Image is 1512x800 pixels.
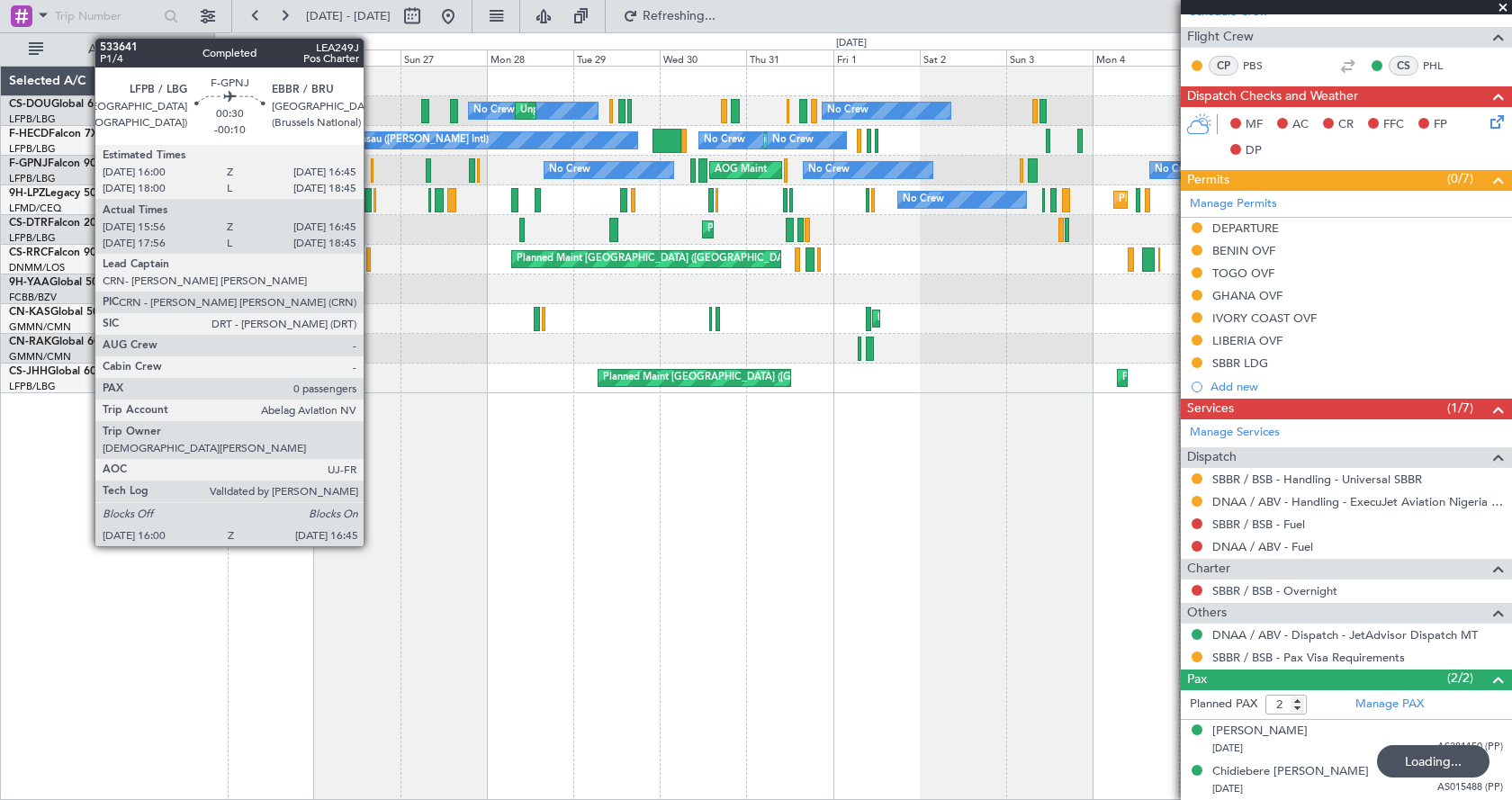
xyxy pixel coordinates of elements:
a: DNAA / ABV - Handling - ExecuJet Aviation Nigeria DNAA [1212,494,1503,509]
div: Sat 2 [920,49,1006,66]
div: Planned Maint [GEOGRAPHIC_DATA] ([GEOGRAPHIC_DATA]) [1122,364,1406,391]
a: Manage Permits [1190,195,1277,213]
span: All Aircraft [47,43,190,56]
div: Loading... [1377,745,1489,778]
span: Charter [1187,559,1230,580]
span: 9H-YAA [9,277,49,288]
span: Others [1187,603,1227,624]
span: [DATE] [1212,742,1243,755]
div: Fri 25 [228,49,314,66]
a: LFPB/LBG [9,112,56,126]
div: Planned Maint Nice ([GEOGRAPHIC_DATA]) [707,216,908,243]
span: CS-RRC [9,247,48,258]
div: TOGO OVF [1212,265,1274,281]
div: Thu 31 [746,49,832,66]
span: (1/7) [1447,399,1473,418]
a: Manage PAX [1355,696,1424,714]
span: Flight Crew [1187,27,1254,48]
div: Chidiebere [PERSON_NAME] [1212,763,1369,781]
a: PHL [1423,58,1463,74]
div: Mon 4 [1093,49,1179,66]
a: 9H-LPZLegacy 500 [9,188,103,199]
div: DEPARTURE [1212,220,1279,236]
div: Unplanned Maint [GEOGRAPHIC_DATA] ([GEOGRAPHIC_DATA]) [520,97,816,124]
a: GMMN/CMN [9,350,71,364]
div: SBBR LDG [1212,355,1268,371]
a: SBBR / BSB - Overnight [1212,583,1337,598]
span: FFC [1383,116,1404,134]
div: Planned Maint [GEOGRAPHIC_DATA] ([GEOGRAPHIC_DATA]) [603,364,886,391]
a: SBBR / BSB - Pax Visa Requirements [1212,650,1405,665]
div: No Crew [827,97,868,124]
div: No Crew [473,97,515,124]
a: LFPB/LBG [9,231,56,245]
div: IVORY COAST OVF [1212,310,1317,326]
div: No Crew [549,157,590,184]
span: Dispatch Checks and Weather [1187,86,1358,107]
span: CS-DTR [9,218,48,229]
input: Trip Number [55,3,158,30]
div: No Crew [1155,157,1196,184]
span: Pax [1187,670,1207,690]
div: Fri 1 [833,49,920,66]
div: [DATE] [218,36,248,51]
a: FCBB/BZV [9,291,57,304]
div: Tue 29 [573,49,660,66]
div: AOG Maint [715,157,767,184]
div: Sun 3 [1006,49,1093,66]
a: Manage Services [1190,424,1280,442]
div: Planned Maint Nice ([GEOGRAPHIC_DATA]) [1119,186,1319,213]
a: SBBR / BSB - Handling - Universal SBBR [1212,472,1422,487]
span: CN-RAK [9,337,51,347]
a: 9H-YAAGlobal 5000 [9,277,111,288]
div: No Crew [808,157,850,184]
a: DNAA / ABV - Dispatch - JetAdvisor Dispatch MT [1212,627,1478,643]
div: [PERSON_NAME] [1212,723,1308,741]
a: PBS [1243,58,1283,74]
a: CS-DOUGlobal 6500 [9,99,112,110]
a: DNMM/LOS [9,261,65,274]
div: CS [1389,56,1418,76]
div: CP [1209,56,1238,76]
a: CS-RRCFalcon 900LX [9,247,115,258]
span: [DATE] - [DATE] [306,8,391,24]
a: LFMD/CEQ [9,202,61,215]
a: F-GPNJFalcon 900EX [9,158,116,169]
span: CN-KAS [9,307,50,318]
div: Planned Maint [GEOGRAPHIC_DATA] ([GEOGRAPHIC_DATA]) [517,246,800,273]
div: Planned Maint Olbia (Costa Smeralda) [877,305,1052,332]
a: SBBR / BSB - Fuel [1212,517,1305,532]
label: Planned PAX [1190,696,1257,714]
div: Sun 27 [400,49,487,66]
span: Services [1187,399,1234,419]
div: LIBERIA OVF [1212,333,1282,348]
a: CS-JHHGlobal 6000 [9,366,109,377]
button: All Aircraft [20,35,195,64]
span: Refreshing... [642,10,717,22]
div: No Crew [704,127,745,154]
span: (2/2) [1447,669,1473,688]
span: [DATE] [1212,782,1243,796]
div: GHANA OVF [1212,288,1282,303]
a: CS-DTRFalcon 2000 [9,218,109,229]
span: F-HECD [9,129,49,139]
div: BENIN OVF [1212,243,1275,258]
div: Mon 28 [487,49,573,66]
a: LFPB/LBG [9,380,56,393]
a: GMMN/CMN [9,320,71,334]
div: No Crew [772,127,814,154]
span: AS015488 (PP) [1437,780,1503,796]
div: Tue 5 [1179,49,1265,66]
div: Wed 30 [660,49,746,66]
span: DP [1246,142,1262,160]
span: MF [1246,116,1263,134]
span: AC [1292,116,1309,134]
div: No Crew [222,186,264,213]
div: No Crew Nassau ([PERSON_NAME] Intl) [304,127,489,154]
a: CN-KASGlobal 5000 [9,307,112,318]
span: Dispatch [1187,447,1237,468]
a: LFPB/LBG [9,172,56,185]
span: 9H-LPZ [9,188,45,199]
a: F-HECDFalcon 7X [9,129,98,139]
span: CR [1338,116,1354,134]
